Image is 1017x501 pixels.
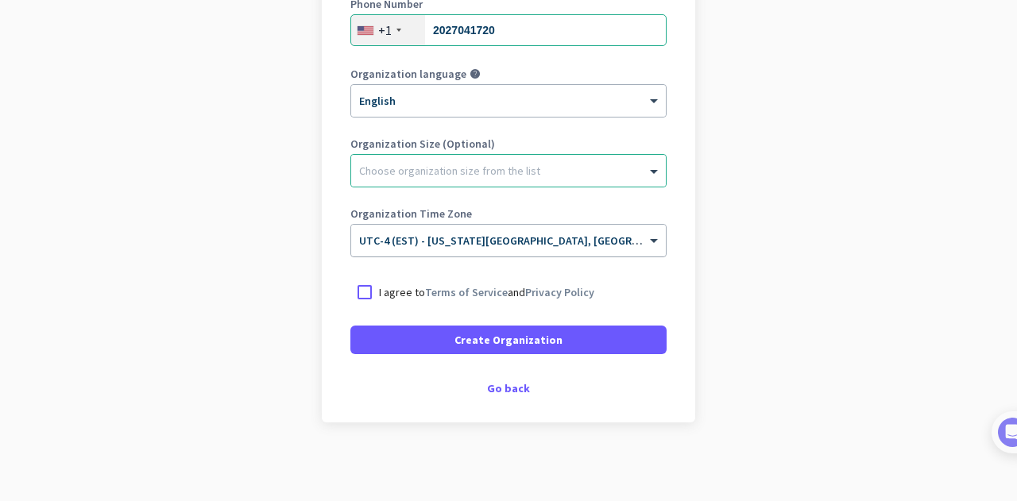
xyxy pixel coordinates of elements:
[350,68,466,79] label: Organization language
[350,138,667,149] label: Organization Size (Optional)
[470,68,481,79] i: help
[454,332,563,348] span: Create Organization
[350,208,667,219] label: Organization Time Zone
[378,22,392,38] div: +1
[425,285,508,299] a: Terms of Service
[350,326,667,354] button: Create Organization
[350,383,667,394] div: Go back
[525,285,594,299] a: Privacy Policy
[350,14,667,46] input: 201-555-0123
[379,284,594,300] p: I agree to and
